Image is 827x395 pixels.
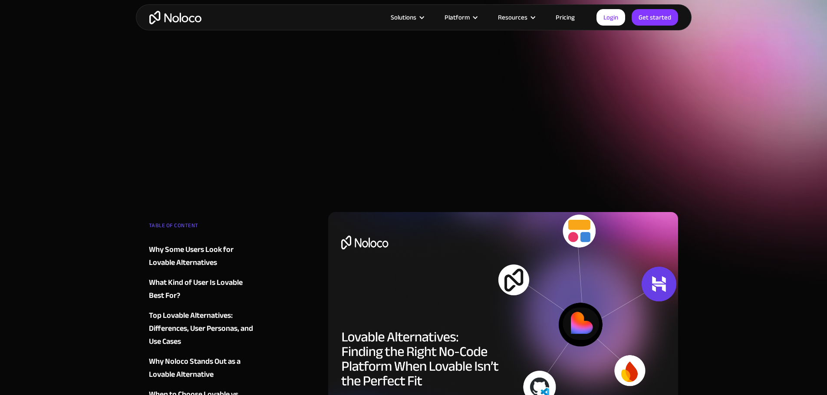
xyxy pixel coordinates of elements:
[596,9,625,26] a: Login
[149,355,254,381] a: Why Noloco Stands Out as a Lovable Alternative
[545,12,586,23] a: Pricing
[498,12,527,23] div: Resources
[380,12,434,23] div: Solutions
[391,12,416,23] div: Solutions
[487,12,545,23] div: Resources
[149,11,201,24] a: home
[149,219,254,236] div: TABLE OF CONTENT
[149,309,254,348] a: Top Lovable Alternatives: Differences, User Personas, and Use Cases‍
[149,276,254,302] a: What Kind of User Is Lovable Best For?
[434,12,487,23] div: Platform
[149,243,254,269] a: Why Some Users Look for Lovable Alternatives
[632,9,678,26] a: Get started
[445,12,470,23] div: Platform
